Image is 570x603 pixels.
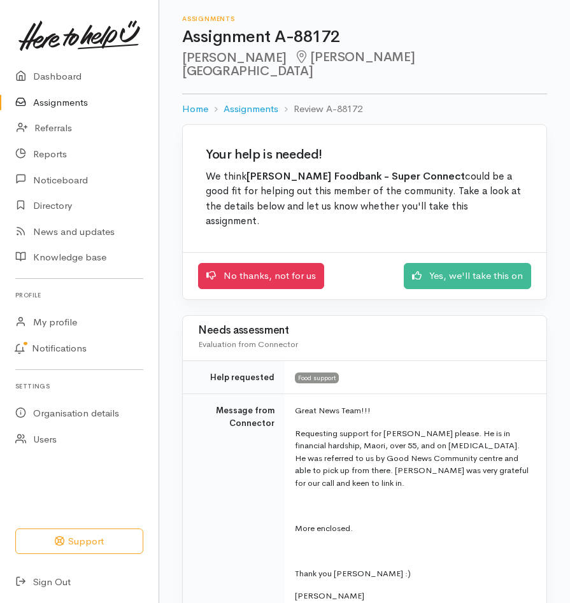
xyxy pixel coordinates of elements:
[404,263,531,289] a: Yes, we'll take this on
[295,427,531,490] p: Requesting support for [PERSON_NAME] please. He is in financial hardship, Maori, over 55, and on ...
[295,567,531,580] p: Thank you [PERSON_NAME] :)
[295,372,339,383] span: Food support
[224,102,278,117] a: Assignments
[206,169,524,230] p: We think could be a good fit for helping out this member of the community. Take a look at the det...
[182,94,547,124] nav: breadcrumb
[295,404,531,417] p: Great News Team!!!
[182,15,547,22] h6: Assignments
[278,102,362,117] li: Review A-88172
[15,529,143,555] button: Support
[206,148,524,162] h2: Your help is needed!
[15,287,143,304] h6: Profile
[183,360,285,394] td: Help requested
[15,378,143,395] h6: Settings
[198,325,531,337] h3: Needs assessment
[295,522,531,535] p: More enclosed.
[182,49,415,79] span: [PERSON_NAME][GEOGRAPHIC_DATA]
[182,28,547,46] h1: Assignment A-88172
[198,339,298,350] span: Evaluation from Connector
[246,170,465,183] b: [PERSON_NAME] Foodbank - Super Connect
[182,50,547,79] h2: [PERSON_NAME]
[182,102,208,117] a: Home
[198,263,324,289] a: No thanks, not for us
[295,590,531,602] p: [PERSON_NAME]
